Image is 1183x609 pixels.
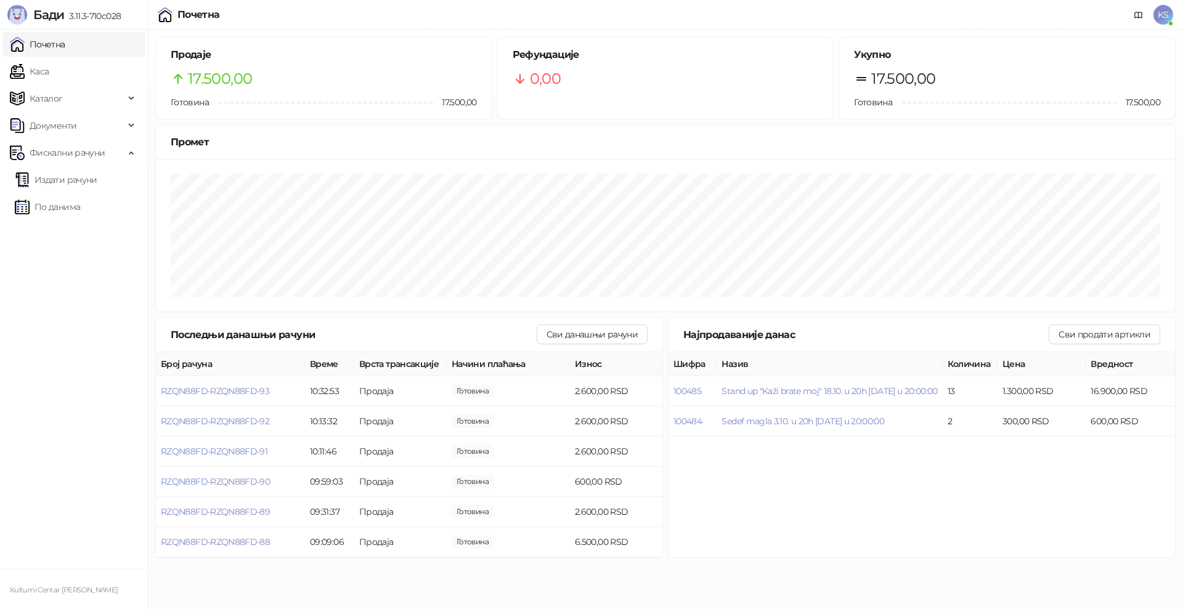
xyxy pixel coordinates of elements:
th: Назив [717,352,942,376]
button: Сви данашњи рачуни [537,325,648,344]
td: 600,00 RSD [1086,406,1175,437]
td: 2 [943,406,998,437]
span: 17.500,00 [871,67,935,91]
h5: Рефундације [513,47,819,62]
td: 16.900,00 RSD [1086,376,1175,406]
td: 2.600,00 RSD [570,437,662,467]
span: 17.500,00 [188,67,252,91]
button: RZQN88FD-RZQN88FD-89 [161,506,270,517]
div: Последњи данашњи рачуни [171,327,537,342]
th: Износ [570,352,662,376]
td: 1.300,00 RSD [998,376,1086,406]
th: Количина [943,352,998,376]
button: 100485 [673,385,701,397]
h5: Укупно [854,47,1160,62]
div: Промет [171,134,1160,150]
td: 10:11:46 [305,437,354,467]
td: 600,00 RSD [570,467,662,497]
button: 100484 [673,416,702,427]
a: Каса [10,59,49,84]
td: 10:32:53 [305,376,354,406]
button: RZQN88FD-RZQN88FD-93 [161,385,269,397]
td: 6.500,00 RSD [570,527,662,557]
span: Готовина [171,97,209,108]
span: 2.600,00 [452,384,494,398]
small: Kulturni Centar [PERSON_NAME] [10,586,118,594]
td: 10:13:32 [305,406,354,437]
td: Продаја [354,406,447,437]
td: 09:31:37 [305,497,354,527]
td: Продаја [354,527,447,557]
button: RZQN88FD-RZQN88FD-88 [161,536,270,547]
a: Документација [1129,5,1148,25]
button: Сви продати артикли [1049,325,1160,344]
th: Начини плаћања [447,352,570,376]
span: Фискални рачуни [30,140,105,165]
button: Stand up "Kaži brate moj" 18.10. u 20h [DATE] u 20:00:00 [722,385,937,397]
td: 2.600,00 RSD [570,497,662,527]
button: Sedef magla 3.10. u 20h [DATE] u 20:00:00 [722,416,884,427]
td: Продаја [354,437,447,467]
td: 09:09:06 [305,527,354,557]
button: RZQN88FD-RZQN88FD-90 [161,476,270,487]
button: RZQN88FD-RZQN88FD-91 [161,446,267,457]
td: 2.600,00 RSD [570,406,662,437]
td: 300,00 RSD [998,406,1086,437]
span: Готовина [854,97,892,108]
td: 2.600,00 RSD [570,376,662,406]
span: Бади [33,7,64,22]
td: 09:59:03 [305,467,354,497]
a: Издати рачуни [15,167,97,192]
span: Каталог [30,86,63,111]
th: Врста трансакције [354,352,447,376]
td: Продаја [354,376,447,406]
a: По данима [15,195,80,219]
span: 600,00 [452,475,494,488]
th: Шифра [669,352,717,376]
th: Број рачуна [156,352,305,376]
div: Почетна [177,10,220,20]
span: 2.600,00 [452,505,494,518]
span: 2.600,00 [452,414,494,428]
button: RZQN88FD-RZQN88FD-92 [161,416,269,427]
span: Документи [30,113,76,138]
td: 13 [943,376,998,406]
td: Продаја [354,497,447,527]
span: 17.500,00 [1117,95,1160,109]
td: Продаја [354,467,447,497]
div: Најпродаваније данас [683,327,1049,342]
th: Вредност [1086,352,1175,376]
th: Цена [998,352,1086,376]
span: 6.500,00 [452,535,494,549]
img: Logo [7,5,27,25]
span: 2.600,00 [452,445,494,458]
span: KS [1153,5,1173,25]
span: 3.11.3-710c028 [64,10,121,22]
a: Почетна [10,32,65,57]
span: 17.500,00 [433,95,476,109]
span: 0,00 [530,67,561,91]
h5: Продаје [171,47,477,62]
th: Време [305,352,354,376]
